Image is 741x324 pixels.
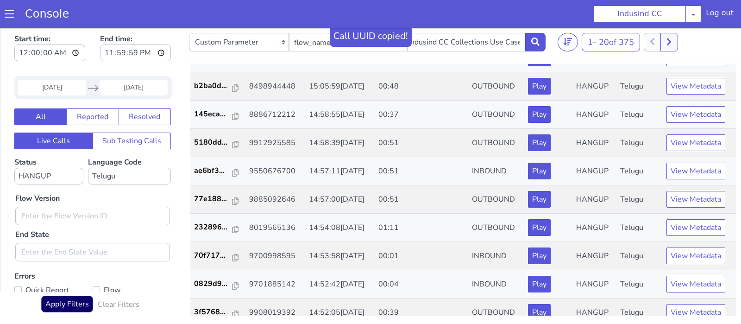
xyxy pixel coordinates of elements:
td: HANGUP [572,245,616,273]
p: 70f717... [194,224,233,235]
button: View Metadata [666,52,725,69]
p: 77e188... [194,168,233,179]
input: Enter the Custom Value [407,7,526,26]
td: 8498944448 [245,47,305,75]
td: 9550676700 [245,132,305,160]
button: Live Calls [14,107,93,124]
label: End time: [100,5,171,38]
td: HANGUP [572,75,616,103]
a: Console [14,7,80,20]
td: OUTBOUND [468,103,524,132]
button: Resolved [119,83,171,100]
a: b2ba0d... [194,55,242,66]
td: Telugu [616,160,663,188]
button: Play [528,222,551,239]
label: Status [14,132,83,159]
td: HANGUP [572,216,616,245]
select: Status [14,142,83,159]
td: 14:57:11[DATE] [305,132,375,160]
td: 14:58:55[DATE] [305,75,375,103]
td: 9885092646 [245,160,305,188]
td: Telugu [616,132,663,160]
td: 9908019392 [245,273,305,301]
td: 9912925585 [245,103,305,132]
span: 20 of 375 [599,11,634,22]
button: Apply Filters [41,270,93,287]
td: HANGUP [572,132,616,160]
a: 5180dd... [194,111,242,122]
td: INBOUND [468,132,524,160]
button: IndusInd CC [593,6,686,22]
p: 145eca... [194,83,233,94]
h6: Clear Filters [98,275,139,284]
td: Telugu [616,103,663,132]
label: Flow Version [15,167,60,178]
button: Play [528,250,551,267]
td: INBOUND [468,216,524,245]
button: Play [528,81,551,97]
td: 15:05:59[DATE] [305,47,375,75]
button: Play [528,109,551,126]
td: 9700998595 [245,216,305,245]
td: HANGUP [572,160,616,188]
td: Telugu [616,216,663,245]
td: Telugu [616,273,663,301]
td: Telugu [616,245,663,273]
td: OUTBOUND [468,75,524,103]
button: Play [528,137,551,154]
button: 1- 20of 375 [582,7,640,26]
button: View Metadata [666,165,725,182]
button: Sub Testing Calls [93,107,171,124]
a: 145eca... [194,83,242,94]
button: View Metadata [666,137,725,154]
button: Play [528,279,551,295]
td: 14:58:39[DATE] [305,103,375,132]
a: 70f717... [194,224,242,235]
td: 00:04 [375,245,468,273]
button: All [14,83,67,100]
input: Start time: [14,19,85,36]
p: ae6bf3... [194,140,233,151]
input: Enter the Flow Version ID [15,181,170,200]
td: 8019565136 [245,188,305,216]
button: Play [528,194,551,210]
td: 14:54:08[DATE] [305,188,375,216]
td: INBOUND [468,245,524,273]
button: View Metadata [666,109,725,126]
td: Telugu [616,75,663,103]
input: End time: [100,19,171,36]
label: Language Code [88,132,171,159]
a: ae6bf3... [194,140,242,151]
td: 00:51 [375,160,468,188]
a: 232896... [194,196,242,207]
a: 3f5768... [194,281,242,292]
td: 14:53:58[DATE] [305,216,375,245]
input: Enter the End State Value [15,217,170,236]
button: View Metadata [666,250,725,267]
button: Play [528,52,551,69]
p: 232896... [194,196,233,207]
select: Language Code [88,142,171,159]
div: Log out [706,7,734,22]
button: View Metadata [666,222,725,239]
p: 5180dd... [194,111,233,122]
input: Start Date [18,54,86,70]
td: OUTBOUND [468,188,524,216]
td: 00:39 [375,273,468,301]
td: OUTBOUND [468,160,524,188]
div: Call UUID copied! [333,4,408,18]
div: flow_name [294,12,331,23]
td: HANGUP [572,47,616,75]
a: 77e188... [194,168,242,179]
input: End Date [100,54,168,70]
td: Telugu [616,47,663,75]
p: b2ba0d... [194,55,233,66]
label: End State [15,203,49,215]
td: 00:51 [375,103,468,132]
button: View Metadata [666,81,725,97]
p: 3f5768... [194,281,233,292]
td: HANGUP [572,188,616,216]
a: 0829d9... [194,253,242,264]
td: 00:01 [375,216,468,245]
td: 9701885142 [245,245,305,273]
